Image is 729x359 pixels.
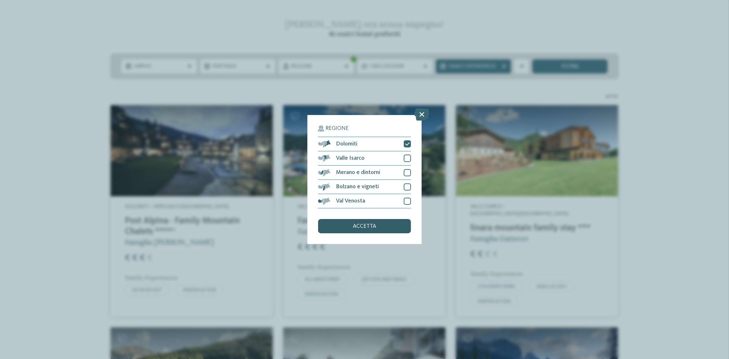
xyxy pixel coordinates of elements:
span: Regione [326,126,349,132]
span: Val Venosta [336,198,365,204]
span: Merano e dintorni [336,170,380,176]
span: Valle Isarco [336,156,364,161]
span: Dolomiti [336,141,357,147]
span: Bolzano e vigneti [336,184,379,190]
span: accetta [353,224,376,229]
